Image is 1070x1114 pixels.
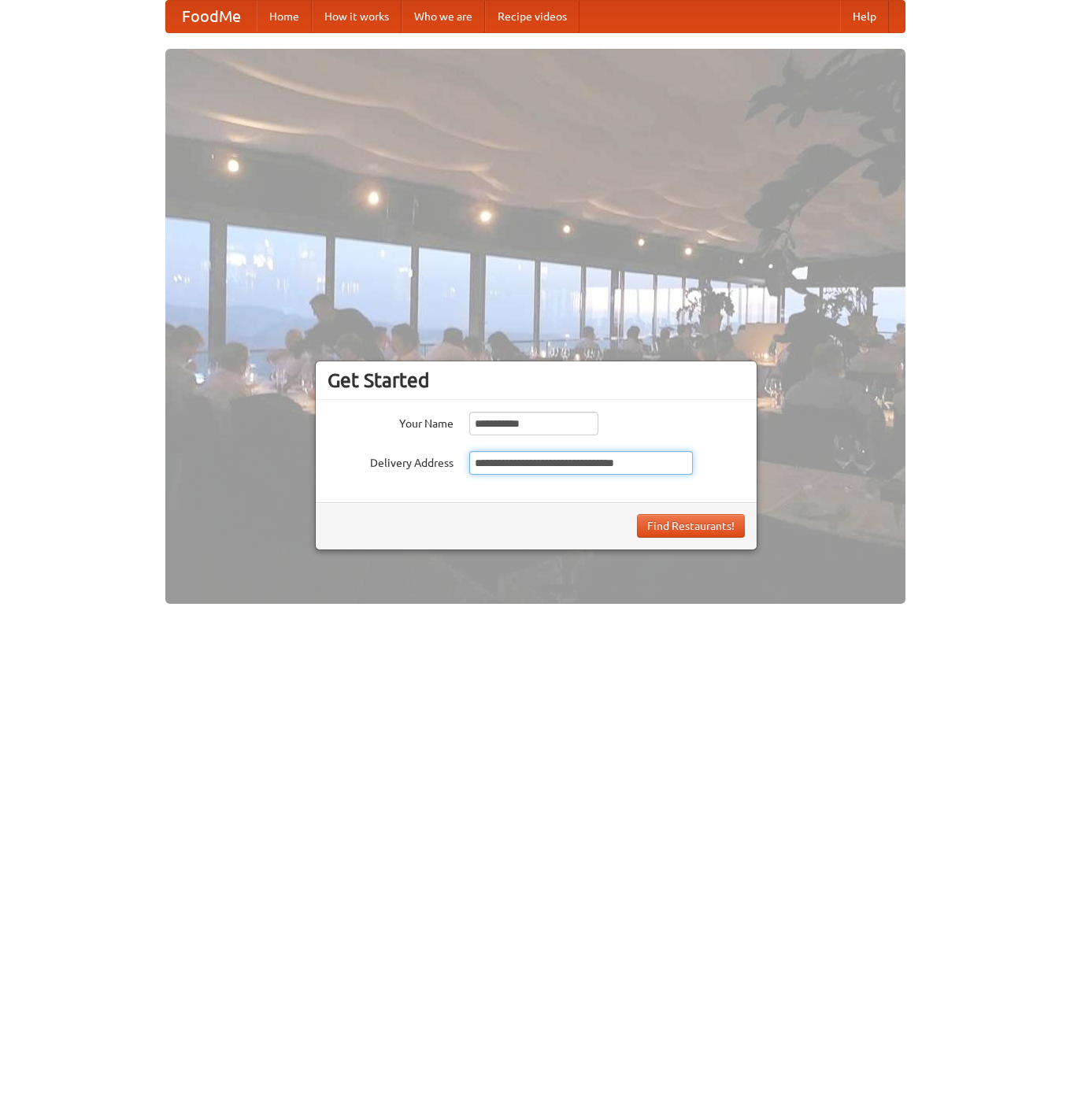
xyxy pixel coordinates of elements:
label: Delivery Address [328,451,454,471]
a: Who we are [402,1,485,32]
a: How it works [312,1,402,32]
a: FoodMe [166,1,257,32]
label: Your Name [328,412,454,431]
a: Home [257,1,312,32]
h3: Get Started [328,368,745,392]
button: Find Restaurants! [637,514,745,538]
a: Recipe videos [485,1,579,32]
a: Help [840,1,889,32]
